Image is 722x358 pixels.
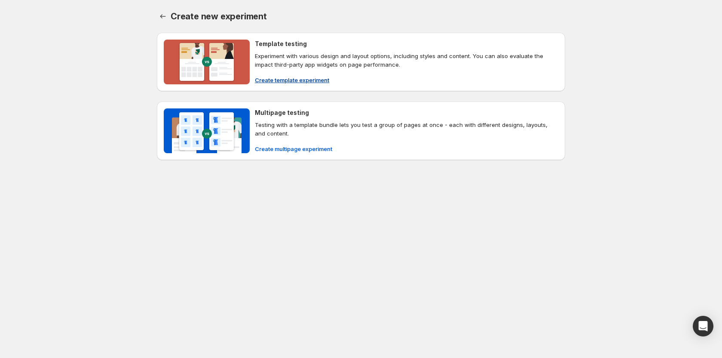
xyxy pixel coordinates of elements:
[171,11,267,22] span: Create new experiment
[157,10,169,22] button: Back
[164,40,250,84] img: Template testing
[255,40,307,48] h4: Template testing
[255,145,332,153] span: Create multipage experiment
[250,142,337,156] button: Create multipage experiment
[255,52,558,69] p: Experiment with various design and layout options, including styles and content. You can also eva...
[255,108,309,117] h4: Multipage testing
[693,316,713,336] div: Open Intercom Messenger
[164,108,250,153] img: Multipage testing
[250,73,334,87] button: Create template experiment
[255,76,329,84] span: Create template experiment
[255,120,558,138] p: Testing with a template bundle lets you test a group of pages at once - each with different desig...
